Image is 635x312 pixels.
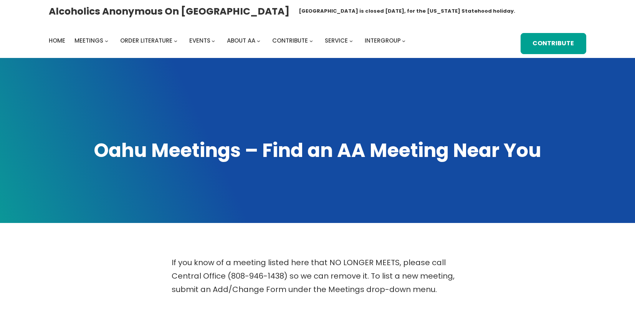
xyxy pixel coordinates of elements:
a: Contribute [272,35,308,46]
nav: Intergroup [49,35,408,46]
h1: [GEOGRAPHIC_DATA] is closed [DATE], for the [US_STATE] Statehood holiday. [299,7,515,15]
a: Events [189,35,210,46]
span: Contribute [272,36,308,45]
a: About AA [227,35,255,46]
span: Events [189,36,210,45]
button: Order Literature submenu [174,39,177,43]
span: Order Literature [120,36,172,45]
h1: Oahu Meetings – Find an AA Meeting Near You [49,137,586,163]
span: Home [49,36,65,45]
span: About AA [227,36,255,45]
span: Meetings [74,36,103,45]
span: Service [325,36,348,45]
p: If you know of a meeting listed here that NO LONGER MEETS, please call Central Office (808-946-14... [172,256,463,296]
button: Service submenu [349,39,353,43]
button: Events submenu [212,39,215,43]
button: Intergroup submenu [402,39,405,43]
a: Home [49,35,65,46]
a: Intergroup [365,35,401,46]
button: Meetings submenu [105,39,108,43]
button: Contribute submenu [309,39,313,43]
a: Meetings [74,35,103,46]
a: Contribute [521,33,586,54]
a: Alcoholics Anonymous on [GEOGRAPHIC_DATA] [49,3,289,20]
span: Intergroup [365,36,401,45]
a: Service [325,35,348,46]
button: About AA submenu [257,39,260,43]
